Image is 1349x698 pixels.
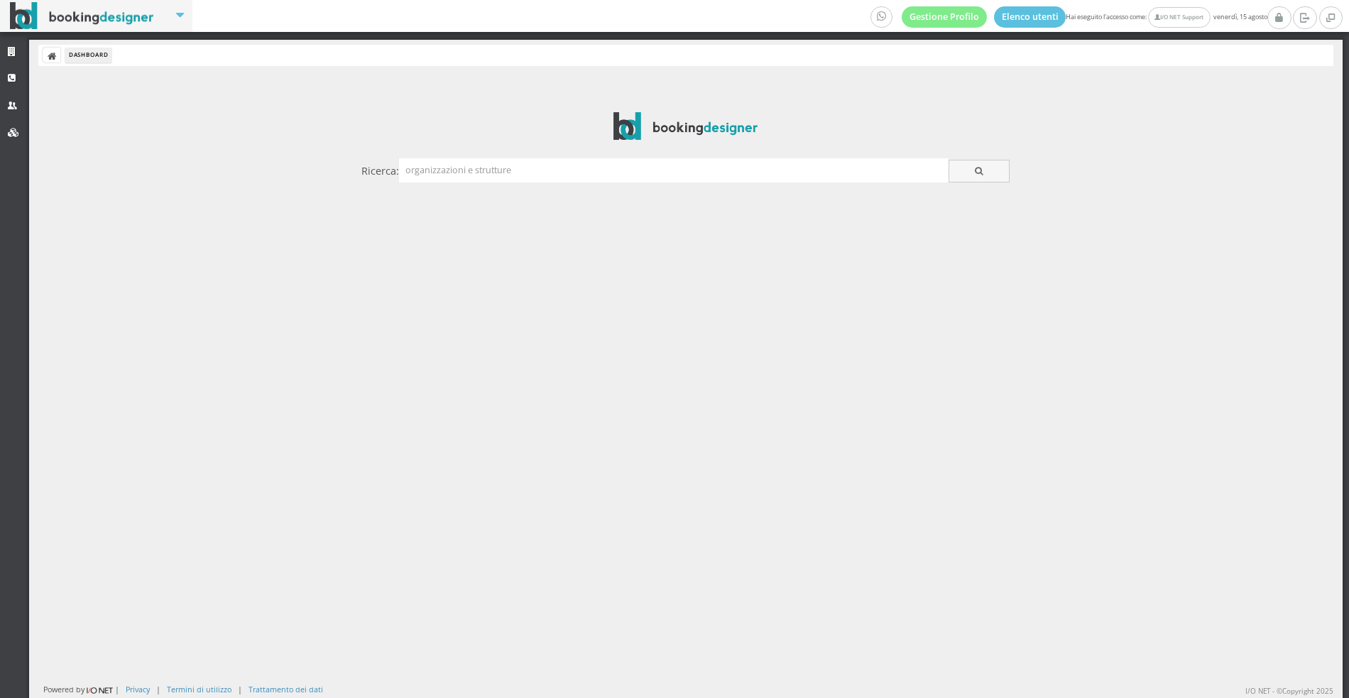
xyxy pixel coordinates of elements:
[84,685,115,696] img: ionet_small_logo.png
[238,684,242,694] div: |
[156,684,160,694] div: |
[902,6,987,28] a: Gestione Profilo
[1148,7,1210,28] a: I/O NET Support
[399,158,949,182] input: organizzazioni e strutture
[248,684,323,694] a: Trattamento dei dati
[43,684,119,696] div: Powered by |
[870,6,1267,28] span: Hai eseguito l'accesso come: venerdì, 15 agosto
[613,112,758,140] img: BookingDesigner.com
[167,684,231,694] a: Termini di utilizzo
[994,6,1066,28] a: Elenco utenti
[65,48,111,63] li: Dashboard
[10,2,154,30] img: BookingDesigner.com
[361,165,399,177] h4: Ricerca:
[126,684,150,694] a: Privacy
